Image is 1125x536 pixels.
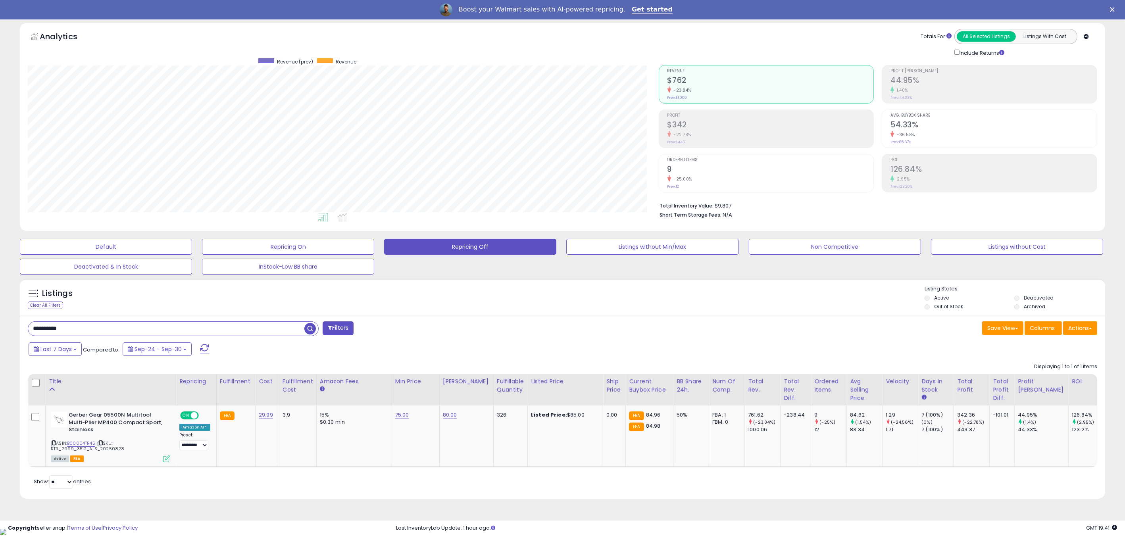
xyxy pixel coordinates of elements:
[814,377,843,394] div: Ordered Items
[531,377,600,386] div: Listed Price
[921,411,954,419] div: 7 (100%)
[850,377,879,402] div: Avg Selling Price
[20,259,192,275] button: Deactivated & In Stock
[629,377,670,394] div: Current Buybox Price
[68,524,102,532] a: Terms of Use
[202,259,374,275] button: InStock-Low BB share
[179,377,213,386] div: Repricing
[323,321,354,335] button: Filters
[723,211,733,219] span: N/A
[40,345,72,353] span: Last 7 Days
[667,158,874,162] span: Ordered Items
[1024,294,1054,301] label: Deactivated
[819,419,835,425] small: (-25%)
[925,285,1105,293] p: Listing States:
[70,455,84,462] span: FBA
[632,6,673,14] a: Get started
[921,33,952,40] div: Totals For
[1086,524,1117,532] span: 2025-10-9 19:41 GMT
[51,440,124,452] span: | SKU: RTR_2999_3512_ALS_20250828
[748,411,780,419] div: 761.62
[993,377,1011,402] div: Total Profit Diff.
[1015,31,1075,42] button: Listings With Cost
[277,58,313,65] span: Revenue (prev)
[677,377,706,394] div: BB Share 24h.
[784,377,808,402] div: Total Rev. Diff.
[259,377,276,386] div: Cost
[921,426,954,433] div: 7 (100%)
[1072,377,1101,386] div: ROI
[320,419,386,426] div: $0.30 min
[8,524,138,532] div: seller snap | |
[957,377,986,394] div: Total Profit
[67,440,95,447] a: B00004TR4S
[459,6,625,13] div: Boost your Walmart sales with AI-powered repricing.
[890,76,1097,86] h2: 44.95%
[894,176,910,182] small: 2.95%
[921,377,950,394] div: Days In Stock
[34,478,91,485] span: Show: entries
[660,211,722,218] b: Short Term Storage Fees:
[894,132,915,138] small: -36.58%
[667,165,874,175] h2: 9
[606,377,622,394] div: Ship Price
[1072,411,1104,419] div: 126.84%
[20,239,192,255] button: Default
[220,411,235,420] small: FBA
[748,377,777,394] div: Total Rev.
[890,158,1097,162] span: ROI
[921,419,933,425] small: (0%)
[629,411,644,420] small: FBA
[198,412,210,419] span: OFF
[921,394,926,401] small: Days In Stock.
[531,411,597,419] div: $85.00
[890,120,1097,131] h2: 54.33%
[671,176,692,182] small: -25.00%
[51,411,170,461] div: ASIN:
[69,411,165,436] b: Gerber Gear 05500N Multitool Multi-Plier MP400 Compact Sport, Stainless
[749,239,921,255] button: Non Competitive
[784,411,805,419] div: -238.44
[667,95,687,100] small: Prev: $1,000
[83,346,119,353] span: Compared to:
[934,303,963,310] label: Out of Stock
[395,377,436,386] div: Min Price
[1063,321,1097,335] button: Actions
[646,411,661,419] span: 84.96
[948,48,1014,57] div: Include Returns
[1018,426,1068,433] div: 44.33%
[660,200,1091,210] li: $9,807
[667,69,874,73] span: Revenue
[1018,411,1068,419] div: 44.95%
[886,377,915,386] div: Velocity
[850,426,882,433] div: 83.34
[712,419,738,426] div: FBM: 0
[336,58,356,65] span: Revenue
[8,524,37,532] strong: Copyright
[1030,324,1055,332] span: Columns
[566,239,738,255] button: Listings without Min/Max
[957,426,989,433] div: 443.37
[181,412,191,419] span: ON
[1024,303,1045,310] label: Archived
[283,377,313,394] div: Fulfillment Cost
[40,31,93,44] h5: Analytics
[886,411,918,419] div: 1.29
[667,113,874,118] span: Profit
[671,87,692,93] small: -23.84%
[320,386,325,393] small: Amazon Fees.
[1077,419,1094,425] small: (2.95%)
[890,165,1097,175] h2: 126.84%
[814,426,846,433] div: 12
[660,202,714,209] b: Total Inventory Value:
[993,411,1008,419] div: -101.01
[667,184,679,189] small: Prev: 12
[957,411,989,419] div: 342.36
[962,419,984,425] small: (-22.78%)
[629,423,644,431] small: FBA
[890,113,1097,118] span: Avg. Buybox Share
[957,31,1016,42] button: All Selected Listings
[123,342,192,356] button: Sep-24 - Sep-30
[531,411,567,419] b: Listed Price:
[443,411,457,419] a: 80.00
